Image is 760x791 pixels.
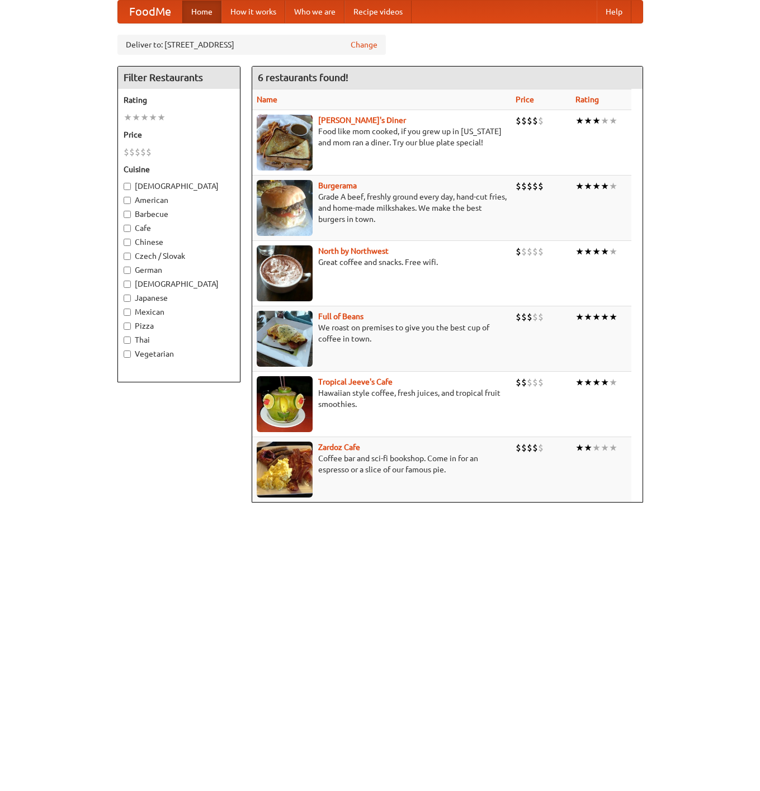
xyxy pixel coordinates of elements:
[516,95,534,104] a: Price
[592,376,601,389] li: ★
[318,443,360,452] a: Zardoz Cafe
[146,146,152,158] li: $
[532,245,538,258] li: $
[538,311,544,323] li: $
[318,247,389,255] a: North by Northwest
[609,442,617,454] li: ★
[124,236,234,248] label: Chinese
[538,442,544,454] li: $
[124,129,234,140] h5: Price
[344,1,412,23] a: Recipe videos
[592,442,601,454] li: ★
[124,295,131,302] input: Japanese
[117,35,386,55] div: Deliver to: [STREET_ADDRESS]
[584,311,592,323] li: ★
[124,111,132,124] li: ★
[575,180,584,192] li: ★
[592,115,601,127] li: ★
[124,309,131,316] input: Mexican
[521,245,527,258] li: $
[257,95,277,104] a: Name
[516,311,521,323] li: $
[601,376,609,389] li: ★
[516,376,521,389] li: $
[124,306,234,318] label: Mexican
[257,311,313,367] img: beans.jpg
[527,442,532,454] li: $
[157,111,166,124] li: ★
[521,442,527,454] li: $
[140,146,146,158] li: $
[527,311,532,323] li: $
[516,180,521,192] li: $
[521,180,527,192] li: $
[527,245,532,258] li: $
[532,376,538,389] li: $
[538,245,544,258] li: $
[538,180,544,192] li: $
[609,245,617,258] li: ★
[527,376,532,389] li: $
[351,39,377,50] a: Change
[124,239,131,246] input: Chinese
[532,311,538,323] li: $
[124,337,131,344] input: Thai
[601,180,609,192] li: ★
[124,350,131,358] input: Vegetarian
[318,116,406,125] b: [PERSON_NAME]'s Diner
[318,377,393,386] a: Tropical Jeeve's Cafe
[538,376,544,389] li: $
[140,111,149,124] li: ★
[118,1,182,23] a: FoodMe
[516,245,521,258] li: $
[124,164,234,175] h5: Cuisine
[318,181,357,190] b: Burgerama
[601,115,609,127] li: ★
[124,222,234,234] label: Cafe
[129,146,135,158] li: $
[532,180,538,192] li: $
[124,264,234,276] label: German
[516,442,521,454] li: $
[584,376,592,389] li: ★
[575,376,584,389] li: ★
[575,245,584,258] li: ★
[575,442,584,454] li: ★
[584,180,592,192] li: ★
[318,312,364,321] a: Full of Beans
[124,195,234,206] label: American
[257,453,507,475] p: Coffee bar and sci-fi bookshop. Come in for an espresso or a slice of our famous pie.
[124,292,234,304] label: Japanese
[124,146,129,158] li: $
[124,183,131,190] input: [DEMOGRAPHIC_DATA]
[521,115,527,127] li: $
[257,180,313,236] img: burgerama.jpg
[182,1,221,23] a: Home
[532,442,538,454] li: $
[592,245,601,258] li: ★
[124,250,234,262] label: Czech / Slovak
[124,320,234,331] label: Pizza
[609,115,617,127] li: ★
[257,257,507,268] p: Great coffee and snacks. Free wifi.
[527,180,532,192] li: $
[584,442,592,454] li: ★
[584,245,592,258] li: ★
[257,322,507,344] p: We roast on premises to give you the best cup of coffee in town.
[584,115,592,127] li: ★
[257,376,313,432] img: jeeves.jpg
[124,209,234,220] label: Barbecue
[575,311,584,323] li: ★
[285,1,344,23] a: Who we are
[601,442,609,454] li: ★
[221,1,285,23] a: How it works
[124,267,131,274] input: German
[124,181,234,192] label: [DEMOGRAPHIC_DATA]
[257,245,313,301] img: north.jpg
[592,180,601,192] li: ★
[257,442,313,498] img: zardoz.jpg
[124,323,131,330] input: Pizza
[527,115,532,127] li: $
